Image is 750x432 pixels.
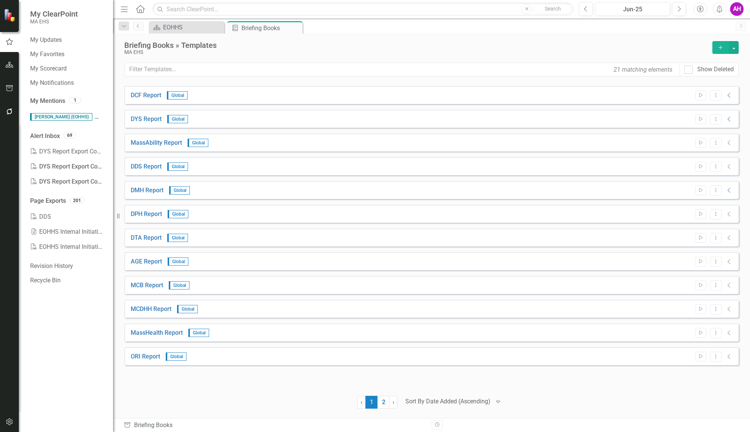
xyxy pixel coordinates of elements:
span: Global [169,186,190,195]
span: 1 [365,396,377,409]
span: Global [167,234,188,242]
button: Search [534,4,571,14]
div: 21 matching elements [612,63,674,76]
span: Search [545,6,561,12]
a: ORI Report [131,352,160,361]
div: 69 [64,132,76,138]
a: My Favorites [30,50,105,59]
span: Global [168,210,188,218]
div: 201 [70,197,84,204]
div: DYS Report Export Complete [30,159,105,174]
div: Briefing Books » Templates [124,41,709,49]
div: MA EHS [124,49,709,55]
a: DDS [30,209,105,224]
a: MCB Report [131,281,163,290]
div: Briefing Books [241,23,301,33]
a: DDS Report [131,162,162,171]
img: ClearPoint Strategy [4,9,17,22]
span: My ClearPoint [30,9,78,18]
a: DPH Report [131,210,162,219]
input: Filter Templates... [124,63,680,77]
span: [PERSON_NAME] (EOHHS) [30,113,92,121]
a: MassAbility Report [131,139,182,147]
small: MA EHS [30,18,78,25]
span: › [393,398,394,406]
input: Search ClearPoint... [153,3,573,16]
div: EOHHS [163,23,222,32]
span: Global [167,115,188,123]
div: Show Deleted [697,65,734,74]
a: DMH Report [131,186,163,195]
a: Alert Inbox [30,132,60,141]
a: My Notifications [30,79,105,87]
a: My Scorecard [30,64,105,73]
span: Hello, all. Please review this mock up. We can discuss feedback during the strategy planning meet... [30,113,514,120]
a: DYS Report [131,115,162,124]
a: My Mentions [30,97,65,106]
button: AH [730,2,744,16]
span: Global [166,352,186,361]
div: Jun-25 [598,5,668,14]
a: Revision History [30,262,105,271]
a: DTA Report [131,234,162,242]
span: Global [167,91,188,100]
a: EOHHS [151,23,222,32]
a: My Updates [30,36,105,44]
a: 2 [377,396,390,409]
a: Page Exports [30,197,66,205]
span: Global [167,162,188,171]
div: 1 [69,97,81,103]
span: ‹ [360,398,362,406]
a: EOHHS Internal Initiative Summary Report [30,239,105,254]
span: Global [177,305,198,313]
a: AGE Report [131,257,162,266]
div: DYS Report Export Complete [30,144,105,159]
div: Briefing Books [124,421,426,430]
a: MassHealth Report [131,329,183,337]
a: EOHHS Internal Initiative Summary Report [30,224,105,239]
span: Global [188,329,209,337]
span: Global [168,257,188,266]
a: DCF Report [131,91,161,100]
button: Jun-25 [595,2,670,16]
a: MCDHH Report [131,305,171,314]
div: DYS Report Export Complete [30,174,105,189]
span: Global [169,281,189,290]
span: Global [188,139,208,147]
a: Recycle Bin [30,276,105,285]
